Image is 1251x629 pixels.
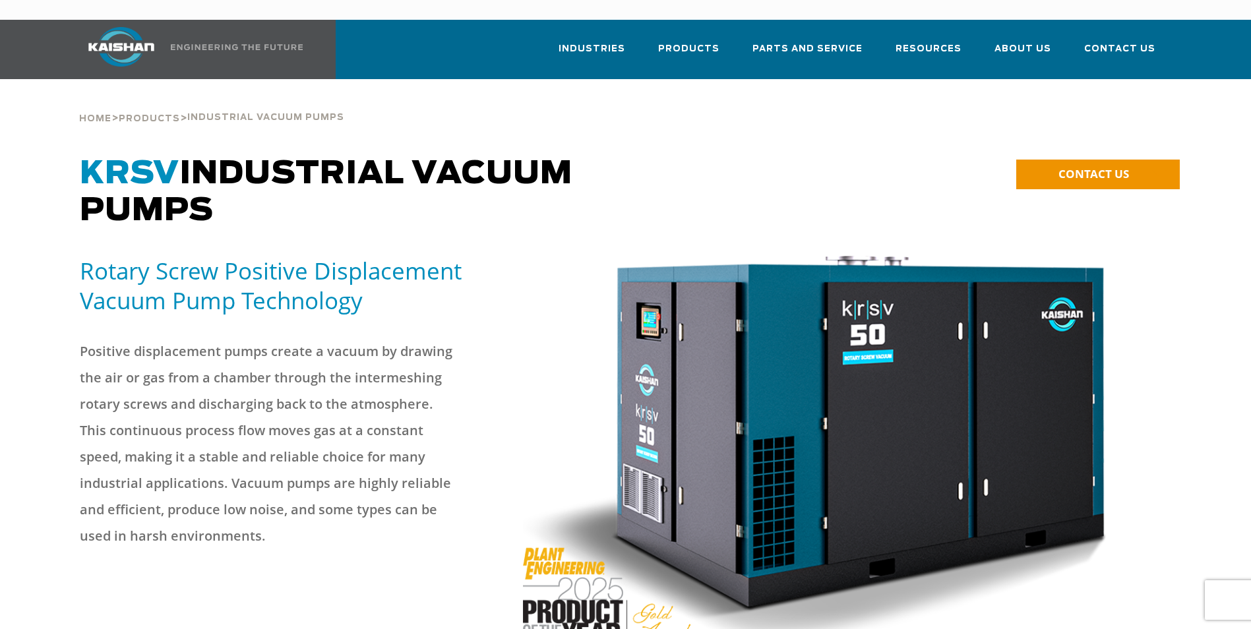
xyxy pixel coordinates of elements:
[80,338,462,549] p: Positive displacement pumps create a vacuum by drawing the air or gas from a chamber through the ...
[1084,42,1155,57] span: Contact Us
[896,42,961,57] span: Resources
[79,115,111,123] span: Home
[752,42,863,57] span: Parts and Service
[72,27,171,67] img: kaishan logo
[80,256,507,315] h5: Rotary Screw Positive Displacement Vacuum Pump Technology
[752,32,863,76] a: Parts and Service
[658,42,719,57] span: Products
[80,158,179,190] span: KRSV
[994,42,1051,57] span: About Us
[559,42,625,57] span: Industries
[171,44,303,50] img: Engineering the future
[79,79,344,129] div: > >
[72,20,305,79] a: Kaishan USA
[80,158,572,227] span: Industrial Vacuum Pumps
[658,32,719,76] a: Products
[1058,166,1129,181] span: CONTACT US
[994,32,1051,76] a: About Us
[896,32,961,76] a: Resources
[119,112,180,124] a: Products
[187,113,344,122] span: Industrial Vacuum Pumps
[79,112,111,124] a: Home
[559,32,625,76] a: Industries
[119,115,180,123] span: Products
[1084,32,1155,76] a: Contact Us
[1016,160,1180,189] a: CONTACT US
